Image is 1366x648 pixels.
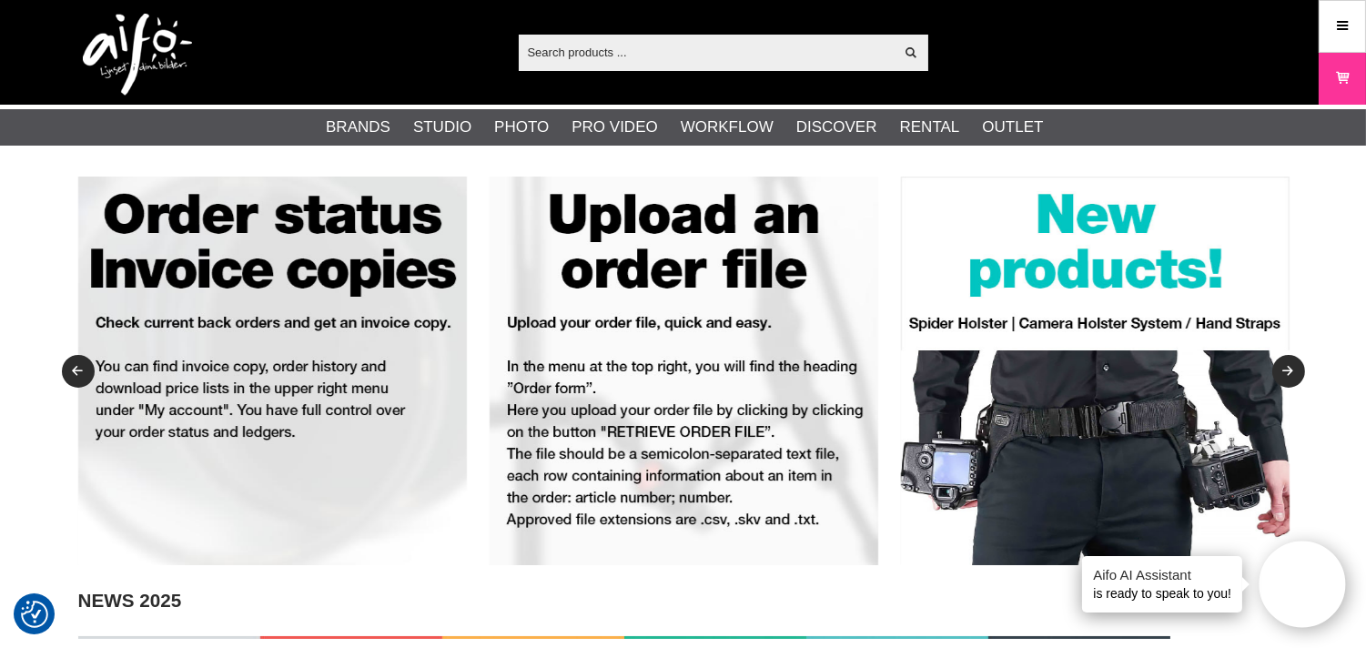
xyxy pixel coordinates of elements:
img: Ad:RET009 banner-resel-new-spihol.jpg [901,177,1290,565]
button: Next [1272,355,1305,388]
img: Ad:RET003 banner-resel-account-bgr.jpg [78,177,467,565]
a: Photo [494,116,549,139]
img: Ad:RET002 banner-resel-upload-bgr.jpg [490,177,878,565]
img: NEWS! [78,636,1170,639]
img: Revisit consent button [21,601,48,628]
a: Pro Video [572,116,657,139]
img: logo.png [83,14,192,96]
button: Previous [62,355,95,388]
a: Studio [413,116,471,139]
a: Outlet [982,116,1043,139]
div: is ready to speak to you! [1082,556,1242,613]
a: Rental [900,116,960,139]
a: Discover [796,116,877,139]
input: Search products ... [519,38,895,66]
a: Workflow [681,116,774,139]
h2: NEWS 2025 [78,588,1170,614]
h4: Aifo AI Assistant [1093,565,1231,584]
button: Consent Preferences [21,598,48,631]
a: Brands [326,116,390,139]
